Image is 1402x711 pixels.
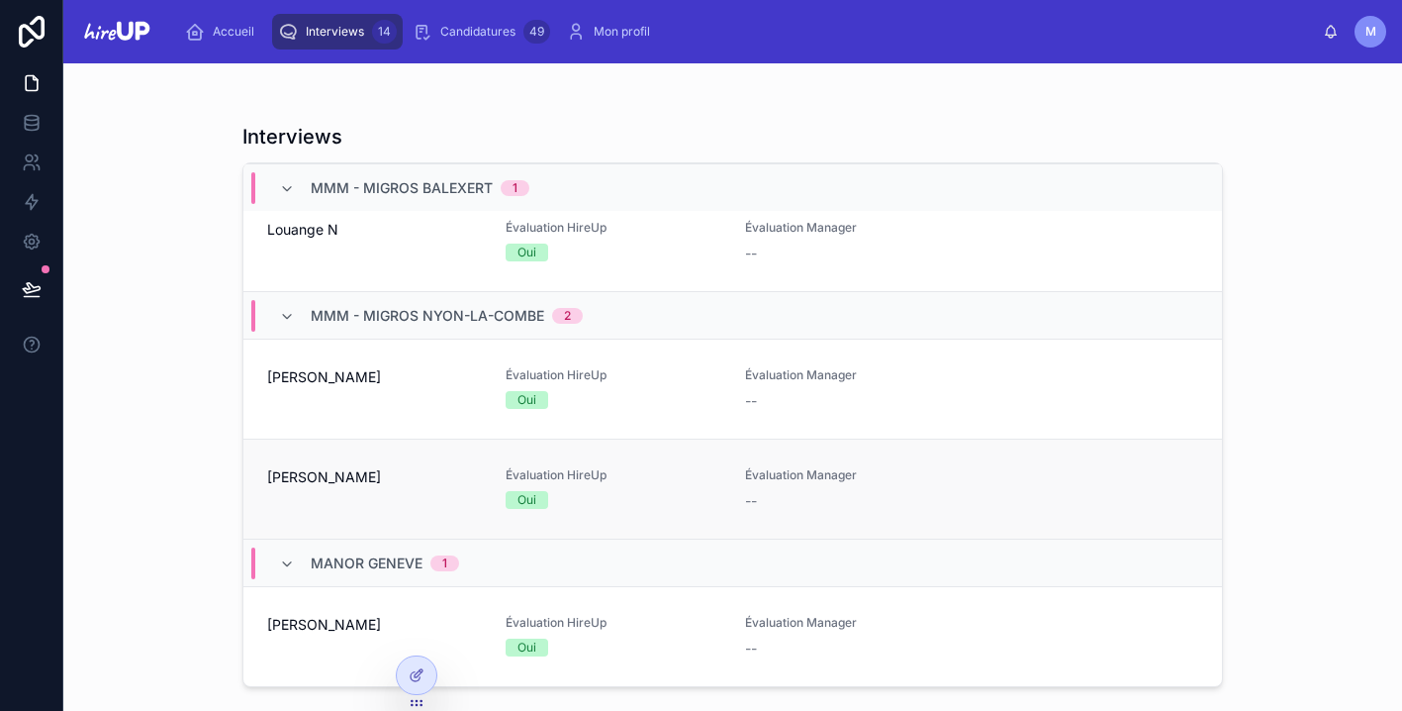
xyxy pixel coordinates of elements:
div: Oui [517,244,536,261]
span: Louange N [267,220,482,240]
span: MMM - Migros Nyon-la-Combe [311,306,544,326]
img: App logo [79,16,153,48]
a: Mon profil [560,14,664,50]
span: Accueil [213,24,254,40]
div: Oui [517,491,536,509]
a: Louange NÉvaluation HireUpOuiÉvaluation Manager-- [243,191,1222,291]
span: [PERSON_NAME] [267,367,482,387]
span: Interviews [306,24,364,40]
a: Candidatures49 [407,14,556,50]
span: Évaluation Manager [745,615,960,631]
div: scrollable content [169,10,1323,53]
span: Évaluation HireUp [506,220,720,236]
div: 49 [523,20,550,44]
span: Évaluation Manager [745,367,960,383]
a: [PERSON_NAME]Évaluation HireUpOuiÉvaluation Manager-- [243,439,1222,539]
h1: Interviews [242,123,342,151]
div: 1 [513,180,517,196]
span: -- [745,491,757,511]
span: Évaluation Manager [745,467,960,483]
span: [PERSON_NAME] [267,615,482,635]
div: 1 [442,556,447,571]
span: Candidatures [440,24,515,40]
span: -- [745,391,757,411]
span: M [1365,24,1376,40]
span: -- [745,244,757,263]
span: MMM - Migros Balexert [311,178,493,198]
div: Oui [517,391,536,409]
span: Évaluation HireUp [506,467,720,483]
span: Évaluation HireUp [506,615,720,631]
span: Évaluation HireUp [506,367,720,383]
div: 14 [372,20,397,44]
span: Mon profil [594,24,650,40]
span: -- [745,639,757,659]
span: Manor Geneve [311,554,422,573]
a: Accueil [179,14,268,50]
span: Évaluation Manager [745,220,960,236]
div: 2 [564,308,571,324]
span: [PERSON_NAME] [267,467,482,487]
a: [PERSON_NAME]Évaluation HireUpOuiÉvaluation Manager-- [243,339,1222,439]
a: Interviews14 [272,14,403,50]
div: Oui [517,639,536,657]
a: [PERSON_NAME]Évaluation HireUpOuiÉvaluation Manager-- [243,586,1222,686]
